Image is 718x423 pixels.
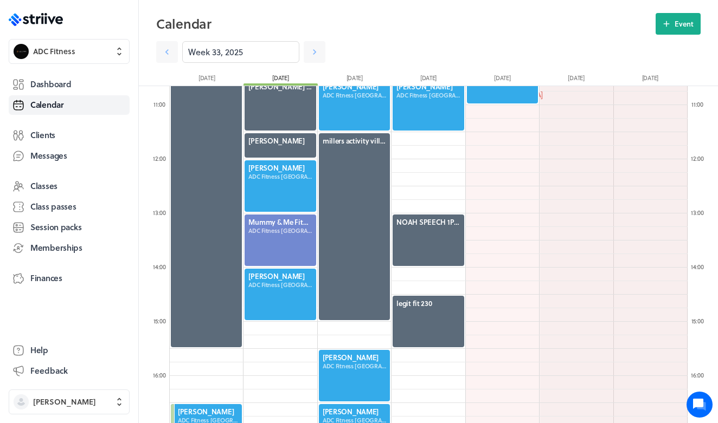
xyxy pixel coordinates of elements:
div: [DATE] [465,74,539,86]
div: 12 [149,154,170,162]
span: Finances [30,272,62,284]
div: [DATE] [392,74,465,86]
span: Class passes [30,201,76,212]
h2: We're here to help. Ask us anything! [16,72,201,107]
div: 12 [687,154,708,162]
iframe: gist-messenger-bubble-iframe [687,392,713,418]
button: [PERSON_NAME] [9,389,130,414]
span: :00 [696,100,703,109]
a: Classes [9,177,130,196]
span: :00 [158,370,166,380]
a: Calendar [9,95,130,115]
span: :00 [158,262,166,271]
span: Dashboard [30,79,71,90]
span: :00 [696,316,703,326]
span: :00 [158,316,165,326]
div: 14 [149,263,170,271]
a: Dashboard [9,75,130,94]
input: Search articles [31,186,194,208]
button: New conversation [17,126,200,148]
div: 13 [687,209,708,217]
span: Messages [30,150,67,161]
span: New conversation [70,133,130,141]
span: :00 [158,208,166,217]
h2: Calendar [156,13,656,35]
div: 11 [149,100,170,108]
input: YYYY-M-D [182,41,299,63]
div: [DATE] [243,74,317,86]
p: Find an answer quickly [15,168,202,181]
div: 14 [687,263,708,271]
a: Clients [9,126,130,145]
span: Help [30,344,48,356]
span: [PERSON_NAME] [33,396,96,407]
span: :00 [696,370,704,380]
div: [DATE] [539,74,613,86]
div: 13 [149,209,170,217]
div: [DATE] [318,74,392,86]
div: 11 [687,100,708,108]
span: Calendar [30,99,64,110]
a: Messages [9,146,130,166]
span: Clients [30,129,55,141]
span: :00 [158,154,166,163]
a: Finances [9,269,130,288]
span: :00 [158,100,165,109]
div: [GEOGRAPHIC_DATA] [466,86,539,103]
a: Class passes [9,197,130,217]
div: 15 [687,317,708,325]
span: Event [675,19,694,29]
a: Help [9,341,130,360]
span: Classes [30,180,57,192]
span: Memberships [30,242,82,253]
span: :00 [696,208,704,217]
button: Feedback [9,361,130,381]
div: 16 [687,371,708,379]
span: Feedback [30,365,68,376]
a: Memberships [9,238,130,258]
span: :00 [696,262,704,271]
div: [DATE] [613,74,687,86]
a: Session packs [9,218,130,237]
span: ADC Fitness [33,46,75,57]
img: ADC Fitness [14,44,29,59]
div: 15 [149,317,170,325]
button: ADC FitnessADC Fitness [9,39,130,64]
button: Event [656,13,701,35]
span: Session packs [30,222,81,233]
div: [DATE] [170,74,243,86]
span: :00 [696,154,704,163]
h1: Hi [PERSON_NAME] [16,53,201,70]
div: 16 [149,371,170,379]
